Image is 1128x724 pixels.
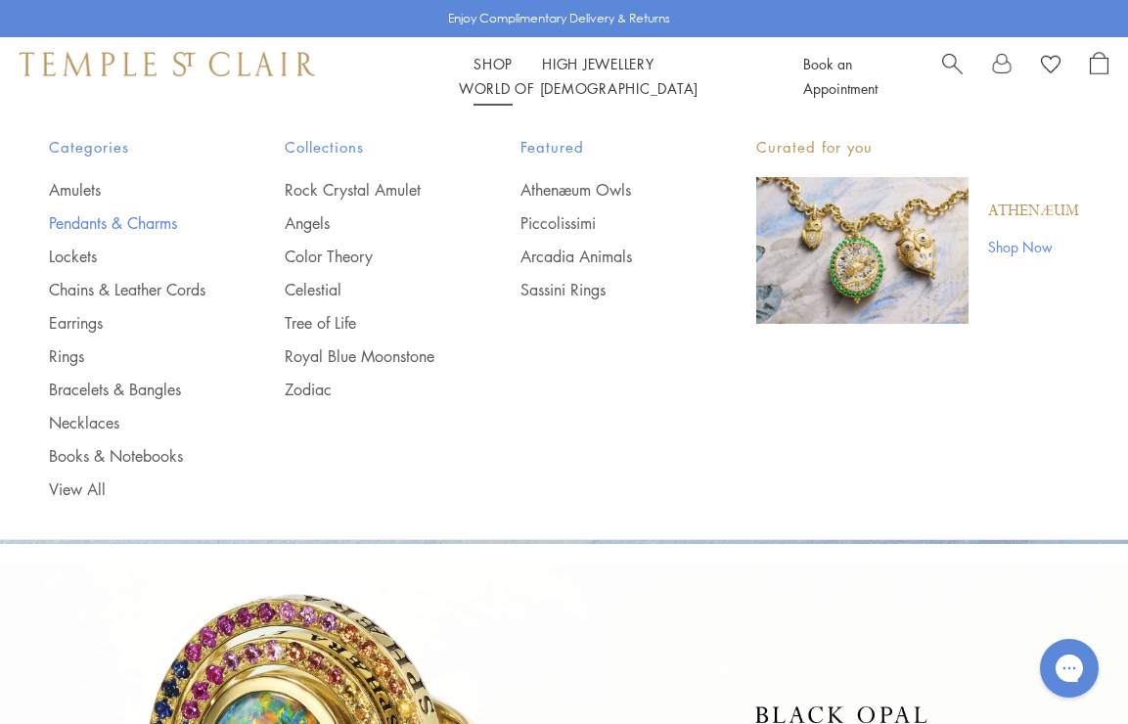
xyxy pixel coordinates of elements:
a: Bracelets & Bangles [49,379,206,400]
a: Angels [285,212,442,234]
a: Rock Crystal Amulet [285,179,442,201]
p: Curated for you [756,135,1079,159]
a: Pendants & Charms [49,212,206,234]
a: High JewelleryHigh Jewellery [542,54,654,73]
a: Earrings [49,312,206,334]
a: Tree of Life [285,312,442,334]
a: World of [DEMOGRAPHIC_DATA]World of [DEMOGRAPHIC_DATA] [459,78,699,98]
a: Zodiac [285,379,442,400]
p: Enjoy Complimentary Delivery & Returns [448,9,670,28]
a: Color Theory [285,246,442,267]
a: Royal Blue Moonstone [285,345,442,367]
a: Books & Notebooks [49,445,206,467]
a: ShopShop [474,54,513,73]
a: Celestial [285,279,442,300]
a: Piccolissimi [520,212,678,234]
nav: Main navigation [354,52,803,101]
a: Lockets [49,246,206,267]
a: Book an Appointment [803,54,878,98]
a: Chains & Leather Cords [49,279,206,300]
a: Athenæum Owls [520,179,678,201]
span: Collections [285,135,442,159]
a: Athenæum [988,201,1079,222]
a: Arcadia Animals [520,246,678,267]
a: Rings [49,345,206,367]
a: Shop Now [988,236,1079,257]
a: View Wishlist [1041,52,1060,81]
a: Necklaces [49,412,206,433]
img: Temple St. Clair [20,52,315,75]
a: Amulets [49,179,206,201]
a: Open Shopping Bag [1090,52,1108,101]
span: Categories [49,135,206,159]
iframe: Gorgias live chat messenger [1030,632,1108,704]
a: View All [49,478,206,500]
a: Sassini Rings [520,279,678,300]
a: Search [942,52,963,101]
span: Featured [520,135,678,159]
